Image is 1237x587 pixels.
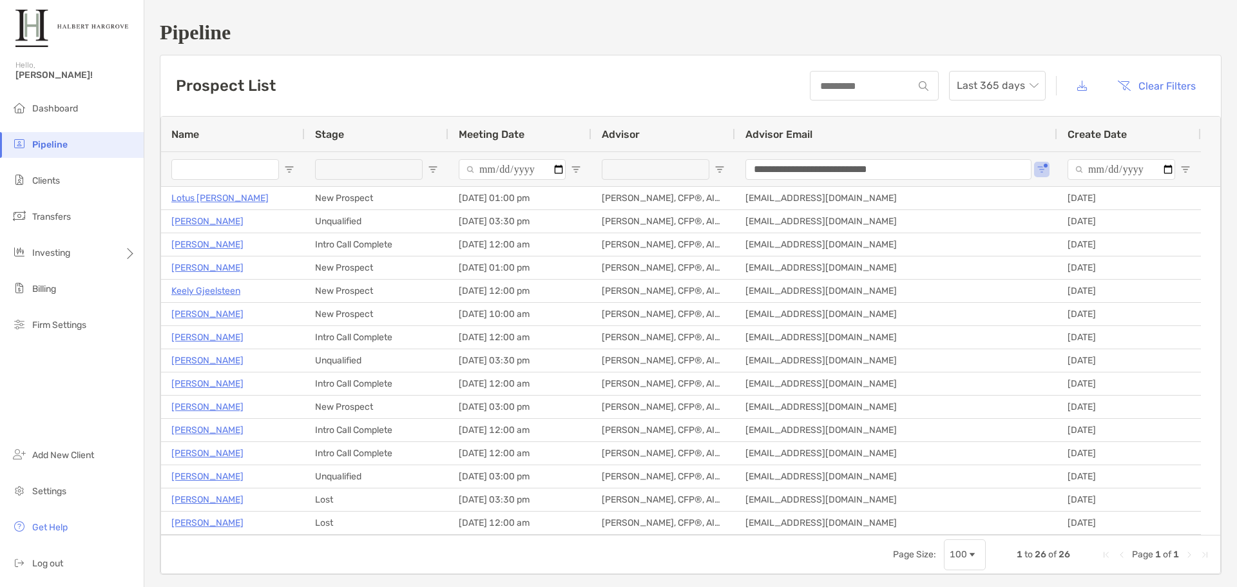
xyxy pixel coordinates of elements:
[1057,280,1201,302] div: [DATE]
[32,103,78,114] span: Dashboard
[305,303,448,325] div: New Prospect
[448,187,591,209] div: [DATE] 01:00 pm
[32,139,68,150] span: Pipeline
[171,492,244,508] a: [PERSON_NAME]
[1057,512,1201,534] div: [DATE]
[602,128,640,140] span: Advisor
[171,515,244,531] p: [PERSON_NAME]
[171,260,244,276] a: [PERSON_NAME]
[745,128,812,140] span: Advisor Email
[448,326,591,349] div: [DATE] 12:00 am
[735,303,1057,325] div: [EMAIL_ADDRESS][DOMAIN_NAME]
[957,72,1038,100] span: Last 365 days
[171,468,244,485] a: [PERSON_NAME]
[591,256,735,279] div: [PERSON_NAME], CFP®, AIF®
[735,280,1057,302] div: [EMAIL_ADDRESS][DOMAIN_NAME]
[591,372,735,395] div: [PERSON_NAME], CFP®, AIF®
[1068,128,1127,140] span: Create Date
[448,488,591,511] div: [DATE] 03:30 pm
[12,555,27,570] img: logout icon
[176,77,276,95] h3: Prospect List
[591,349,735,372] div: [PERSON_NAME], CFP®, AIF®
[1068,159,1175,180] input: Create Date Filter Input
[1024,549,1033,560] span: to
[459,159,566,180] input: Meeting Date Filter Input
[591,210,735,233] div: [PERSON_NAME], CFP®, AIF®
[12,483,27,498] img: settings icon
[591,465,735,488] div: [PERSON_NAME], CFP®, AIF®
[735,372,1057,395] div: [EMAIL_ADDRESS][DOMAIN_NAME]
[735,233,1057,256] div: [EMAIL_ADDRESS][DOMAIN_NAME]
[571,164,581,175] button: Open Filter Menu
[448,280,591,302] div: [DATE] 12:00 pm
[32,247,70,258] span: Investing
[448,442,591,465] div: [DATE] 12:00 am
[1057,233,1201,256] div: [DATE]
[1037,164,1047,175] button: Open Filter Menu
[171,422,244,438] p: [PERSON_NAME]
[12,172,27,188] img: clients icon
[735,512,1057,534] div: [EMAIL_ADDRESS][DOMAIN_NAME]
[735,396,1057,418] div: [EMAIL_ADDRESS][DOMAIN_NAME]
[735,349,1057,372] div: [EMAIL_ADDRESS][DOMAIN_NAME]
[459,128,524,140] span: Meeting Date
[448,233,591,256] div: [DATE] 12:00 am
[735,256,1057,279] div: [EMAIL_ADDRESS][DOMAIN_NAME]
[315,128,344,140] span: Stage
[32,284,56,294] span: Billing
[591,187,735,209] div: [PERSON_NAME], CFP®, AIF®
[12,244,27,260] img: investing icon
[305,396,448,418] div: New Prospect
[448,303,591,325] div: [DATE] 10:00 am
[1057,303,1201,325] div: [DATE]
[171,306,244,322] a: [PERSON_NAME]
[171,159,279,180] input: Name Filter Input
[12,316,27,332] img: firm-settings icon
[591,512,735,534] div: [PERSON_NAME], CFP®, AIF®
[1048,549,1057,560] span: of
[171,352,244,369] p: [PERSON_NAME]
[1057,488,1201,511] div: [DATE]
[448,396,591,418] div: [DATE] 03:00 pm
[448,256,591,279] div: [DATE] 01:00 pm
[32,522,68,533] span: Get Help
[305,442,448,465] div: Intro Call Complete
[1163,549,1171,560] span: of
[305,419,448,441] div: Intro Call Complete
[591,233,735,256] div: [PERSON_NAME], CFP®, AIF®
[735,210,1057,233] div: [EMAIL_ADDRESS][DOMAIN_NAME]
[12,519,27,534] img: get-help icon
[1173,549,1179,560] span: 1
[305,326,448,349] div: Intro Call Complete
[171,190,269,206] p: Lotus [PERSON_NAME]
[15,70,136,81] span: [PERSON_NAME]!
[12,136,27,151] img: pipeline icon
[919,81,928,91] img: input icon
[171,329,244,345] a: [PERSON_NAME]
[12,100,27,115] img: dashboard icon
[171,445,244,461] a: [PERSON_NAME]
[448,419,591,441] div: [DATE] 12:00 am
[305,512,448,534] div: Lost
[1057,187,1201,209] div: [DATE]
[305,210,448,233] div: Unqualified
[735,419,1057,441] div: [EMAIL_ADDRESS][DOMAIN_NAME]
[448,349,591,372] div: [DATE] 03:30 pm
[735,187,1057,209] div: [EMAIL_ADDRESS][DOMAIN_NAME]
[1059,549,1070,560] span: 26
[305,233,448,256] div: Intro Call Complete
[1057,256,1201,279] div: [DATE]
[171,399,244,415] a: [PERSON_NAME]
[171,213,244,229] p: [PERSON_NAME]
[714,164,725,175] button: Open Filter Menu
[305,256,448,279] div: New Prospect
[171,376,244,392] p: [PERSON_NAME]
[32,320,86,331] span: Firm Settings
[32,558,63,569] span: Log out
[171,128,199,140] span: Name
[448,210,591,233] div: [DATE] 03:30 pm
